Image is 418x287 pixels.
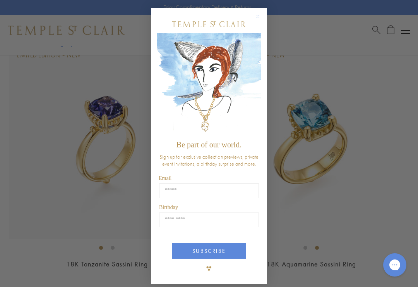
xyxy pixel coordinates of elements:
span: Birthday [159,204,178,210]
button: Close dialog [257,16,267,25]
iframe: Gorgias live chat messenger [379,251,410,279]
img: c4a9eb12-d91a-4d4a-8ee0-386386f4f338.jpeg [157,33,261,137]
img: TSC [201,261,217,276]
img: Temple St. Clair [172,21,246,27]
span: Email [159,175,171,181]
button: SUBSCRIBE [172,243,246,259]
input: Email [159,183,259,198]
span: Be part of our world. [176,140,242,149]
span: Sign up for exclusive collection previews, private event invitations, a birthday surprise and more. [159,153,259,167]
